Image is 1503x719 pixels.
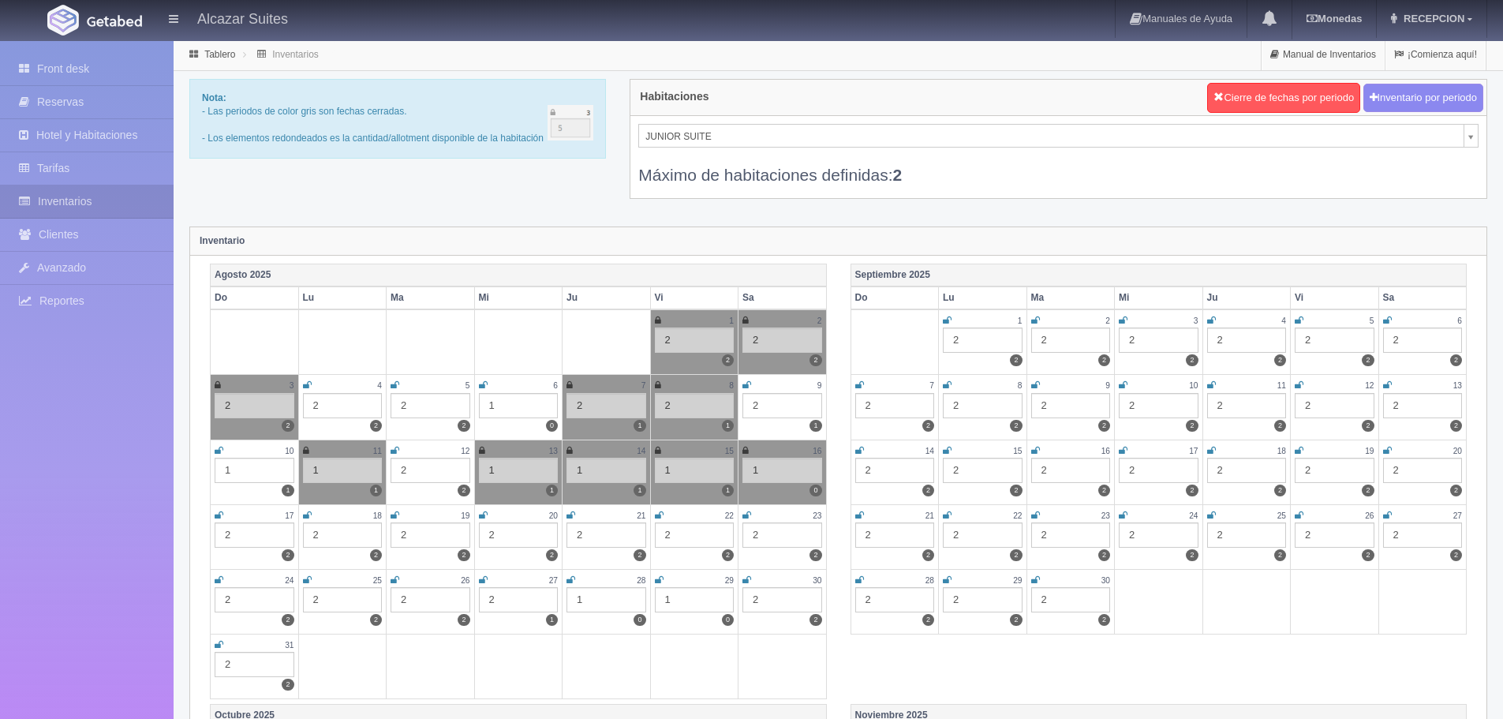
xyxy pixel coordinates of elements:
div: 2 [479,587,559,612]
label: 2 [1010,485,1022,496]
div: 1 [566,587,646,612]
th: Lu [298,286,387,309]
small: 19 [1365,447,1374,455]
small: 28 [637,576,645,585]
div: 2 [943,458,1023,483]
a: JUNIOR SUITE [638,124,1479,148]
th: Sa [738,286,827,309]
label: 2 [546,549,558,561]
label: 1 [634,420,645,432]
div: 2 [215,522,294,548]
div: 2 [566,522,646,548]
small: 4 [377,381,382,390]
div: 2 [855,393,935,418]
label: 2 [1362,354,1374,366]
div: 2 [566,393,646,418]
div: 2 [655,522,735,548]
div: 1 [566,458,646,483]
label: 1 [809,420,821,432]
img: Getabed [47,5,79,36]
label: 2 [1010,549,1022,561]
th: Ju [1202,286,1291,309]
a: Manual de Inventarios [1262,39,1385,70]
div: 2 [1119,328,1198,353]
div: 2 [215,393,294,418]
label: 1 [722,420,734,432]
small: 24 [285,576,293,585]
small: 6 [553,381,558,390]
small: 19 [461,511,469,520]
label: 2 [1098,420,1110,432]
label: 2 [922,420,934,432]
th: Septiembre 2025 [851,264,1467,286]
label: 2 [1098,485,1110,496]
label: 2 [458,485,469,496]
small: 4 [1281,316,1286,325]
label: 2 [1274,420,1286,432]
small: 5 [465,381,470,390]
label: 0 [546,420,558,432]
span: JUNIOR SUITE [645,125,1457,148]
label: 2 [1010,614,1022,626]
div: 2 [742,522,822,548]
small: 8 [729,381,734,390]
label: 2 [1010,354,1022,366]
div: 2 [1383,458,1463,483]
div: 2 [742,328,822,353]
small: 7 [929,381,934,390]
div: 2 [1119,522,1198,548]
label: 2 [809,549,821,561]
label: 2 [1450,354,1462,366]
div: 2 [1119,458,1198,483]
img: Getabed [87,15,142,27]
div: 2 [943,522,1023,548]
div: 2 [391,458,470,483]
th: Do [851,286,939,309]
div: 2 [655,393,735,418]
small: 26 [461,576,469,585]
label: 2 [1098,549,1110,561]
strong: Inventario [200,235,245,246]
label: 2 [1010,420,1022,432]
small: 2 [1105,316,1110,325]
label: 2 [1274,354,1286,366]
small: 11 [373,447,382,455]
label: 2 [458,549,469,561]
div: 2 [655,328,735,353]
div: 1 [479,393,559,418]
div: 2 [391,587,470,612]
h4: Alcazar Suites [197,8,288,28]
div: 2 [855,587,935,612]
label: 2 [722,354,734,366]
small: 14 [925,447,934,455]
small: 28 [925,576,934,585]
small: 8 [1018,381,1023,390]
small: 3 [1194,316,1198,325]
div: 2 [1119,393,1198,418]
label: 2 [1098,614,1110,626]
div: 1 [655,458,735,483]
div: 2 [1207,328,1287,353]
div: 2 [1295,522,1374,548]
small: 7 [641,381,646,390]
div: 2 [1031,458,1111,483]
label: 2 [1186,420,1198,432]
small: 22 [1013,511,1022,520]
div: 2 [855,522,935,548]
div: 2 [943,587,1023,612]
label: 0 [634,614,645,626]
label: 2 [282,679,293,691]
small: 22 [725,511,734,520]
label: 2 [922,549,934,561]
small: 12 [1365,381,1374,390]
label: 1 [546,485,558,496]
label: 1 [282,485,293,496]
small: 2 [817,316,822,325]
label: 1 [634,485,645,496]
small: 23 [1101,511,1110,520]
span: RECEPCION [1400,13,1464,24]
div: 2 [943,393,1023,418]
small: 3 [290,381,294,390]
div: 2 [303,393,383,418]
small: 9 [1105,381,1110,390]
